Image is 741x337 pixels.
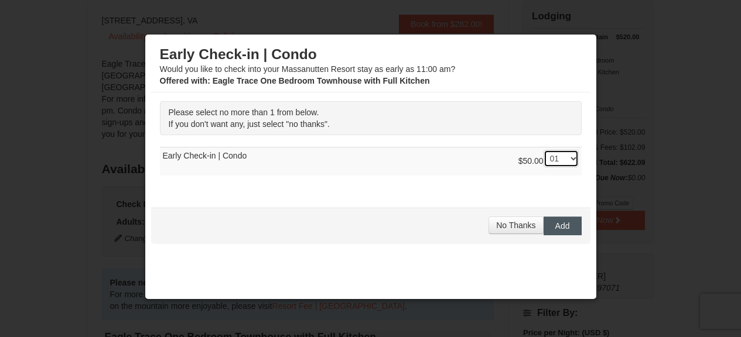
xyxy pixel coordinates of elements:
div: Would you like to check into your Massanutten Resort stay as early as 11:00 am? [160,46,582,87]
strong: : Eagle Trace One Bedroom Townhouse with Full Kitchen [160,76,430,85]
span: Add [555,221,570,231]
button: No Thanks [489,216,543,234]
td: Early Check-in | Condo [160,147,582,176]
div: $50.00 [518,150,579,173]
button: Add [544,216,582,235]
h3: Early Check-in | Condo [160,46,582,63]
span: No Thanks [496,221,535,230]
span: If you don't want any, just select "no thanks". [169,119,330,129]
span: Please select no more than 1 from below. [169,108,319,117]
span: Offered with [160,76,208,85]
